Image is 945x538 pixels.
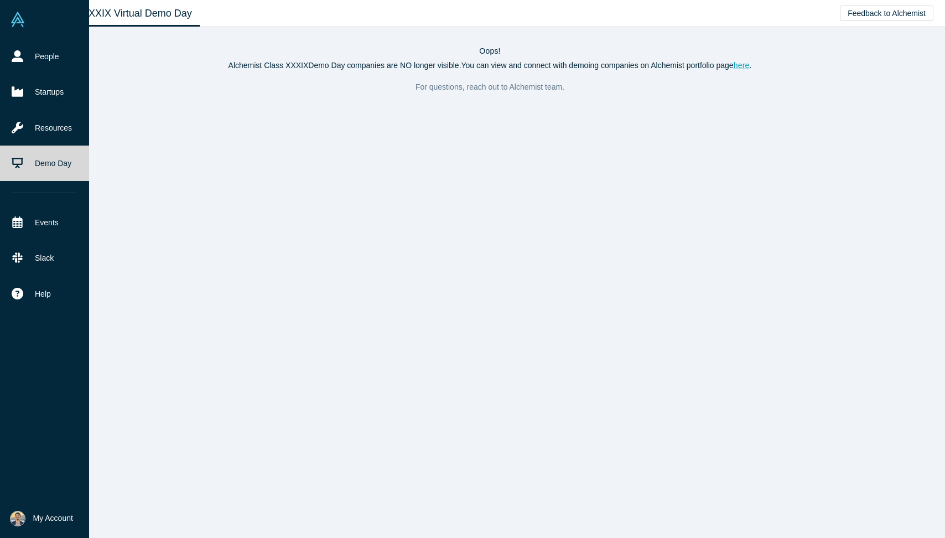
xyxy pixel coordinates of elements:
button: Feedback to Alchemist [840,6,933,21]
img: Kazuya Saginawa's Account [10,511,25,526]
p: Alchemist Class XXXIX Demo Day companies are NO longer visible. You can view and connect with dem... [46,60,933,71]
button: My Account [10,511,73,526]
img: Alchemist Vault Logo [10,12,25,27]
span: My Account [33,513,73,524]
span: Help [35,288,51,300]
p: For questions, reach out to Alchemist team. [46,79,933,95]
h4: Oops! [46,46,933,56]
a: here [734,61,750,70]
a: Class XXXIX Virtual Demo Day [46,1,200,27]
